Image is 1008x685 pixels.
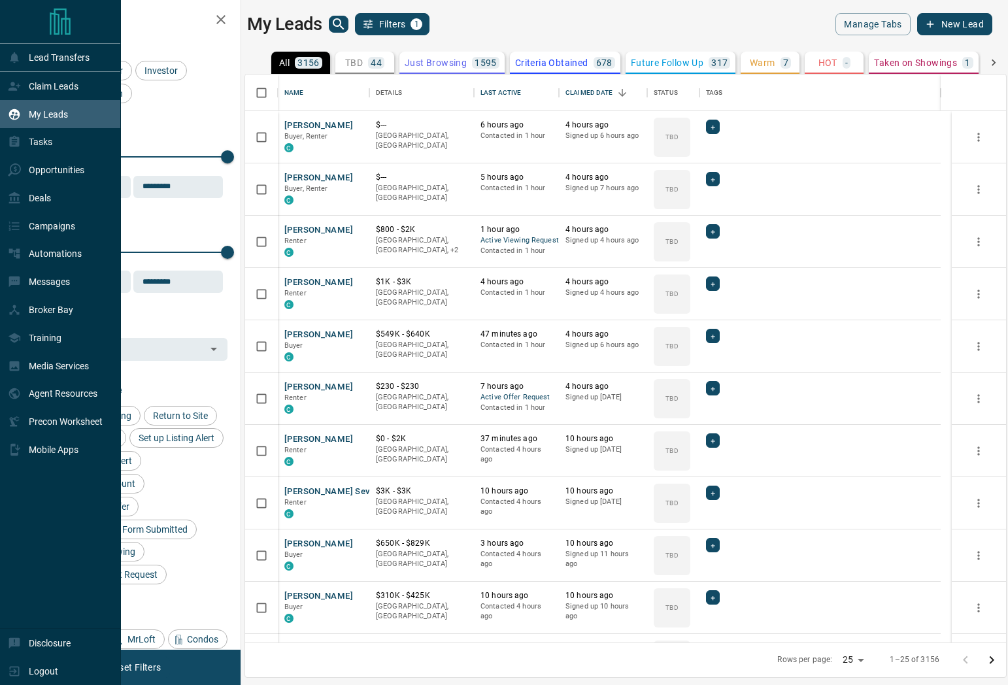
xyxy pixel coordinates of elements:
[515,58,588,67] p: Criteria Obtained
[480,120,552,131] p: 6 hours ago
[969,284,988,304] button: more
[480,235,552,246] span: Active Viewing Request
[706,172,720,186] div: +
[654,75,678,111] div: Status
[345,58,363,67] p: TBD
[284,120,353,132] button: [PERSON_NAME]
[480,601,552,622] p: Contacted 4 hours ago
[565,340,641,350] p: Signed up 6 hours ago
[284,498,307,507] span: Renter
[480,246,552,256] p: Contacted in 1 hour
[284,550,303,559] span: Buyer
[99,656,169,678] button: Reset Filters
[376,172,467,183] p: $---
[329,16,348,33] button: search button
[480,172,552,183] p: 5 hours ago
[969,598,988,618] button: more
[711,382,715,395] span: +
[480,486,552,497] p: 10 hours ago
[596,58,613,67] p: 678
[706,590,720,605] div: +
[376,183,467,203] p: [GEOGRAPHIC_DATA], [GEOGRAPHIC_DATA]
[135,61,187,80] div: Investor
[750,58,775,67] p: Warm
[284,486,395,498] button: [PERSON_NAME] Sevastina
[565,329,641,340] p: 4 hours ago
[706,486,720,500] div: +
[665,603,678,612] p: TBD
[376,340,467,360] p: [GEOGRAPHIC_DATA], [GEOGRAPHIC_DATA]
[376,433,467,444] p: $0 - $2K
[706,224,720,239] div: +
[979,647,1005,673] button: Go to next page
[480,381,552,392] p: 7 hours ago
[480,444,552,465] p: Contacted 4 hours ago
[284,276,353,289] button: [PERSON_NAME]
[890,654,939,665] p: 1–25 of 3156
[412,20,421,29] span: 1
[284,289,307,297] span: Renter
[565,590,641,601] p: 10 hours ago
[969,493,988,513] button: more
[284,393,307,402] span: Renter
[706,381,720,395] div: +
[284,224,353,237] button: [PERSON_NAME]
[969,232,988,252] button: more
[355,13,430,35] button: Filters1
[969,441,988,461] button: more
[665,289,678,299] p: TBD
[284,381,353,393] button: [PERSON_NAME]
[284,405,294,414] div: condos.ca
[711,173,715,186] span: +
[565,549,641,569] p: Signed up 11 hours ago
[129,428,224,448] div: Set up Listing Alert
[278,75,369,111] div: Name
[480,288,552,298] p: Contacted in 1 hour
[284,132,328,141] span: Buyer, Renter
[284,446,307,454] span: Renter
[565,276,641,288] p: 4 hours ago
[480,329,552,340] p: 47 minutes ago
[480,183,552,193] p: Contacted in 1 hour
[123,634,160,644] span: MrLoft
[969,389,988,409] button: more
[376,392,467,412] p: [GEOGRAPHIC_DATA], [GEOGRAPHIC_DATA]
[284,300,294,309] div: condos.ca
[706,329,720,343] div: +
[376,549,467,569] p: [GEOGRAPHIC_DATA], [GEOGRAPHIC_DATA]
[371,58,382,67] p: 44
[284,195,294,205] div: condos.ca
[711,539,715,552] span: +
[182,634,223,644] span: Condos
[480,276,552,288] p: 4 hours ago
[480,131,552,141] p: Contacted in 1 hour
[284,433,353,446] button: [PERSON_NAME]
[480,590,552,601] p: 10 hours ago
[665,393,678,403] p: TBD
[565,172,641,183] p: 4 hours ago
[369,75,474,111] div: Details
[706,120,720,134] div: +
[376,288,467,308] p: [GEOGRAPHIC_DATA], [GEOGRAPHIC_DATA]
[480,549,552,569] p: Contacted 4 hours ago
[284,509,294,518] div: condos.ca
[284,590,353,603] button: [PERSON_NAME]
[376,590,467,601] p: $310K - $425K
[376,381,467,392] p: $230 - $230
[969,180,988,199] button: more
[613,84,631,102] button: Sort
[706,276,720,291] div: +
[711,120,715,133] span: +
[665,132,678,142] p: TBD
[376,601,467,622] p: [GEOGRAPHIC_DATA], [GEOGRAPHIC_DATA]
[565,497,641,507] p: Signed up [DATE]
[480,224,552,235] p: 1 hour ago
[969,337,988,356] button: more
[134,433,219,443] span: Set up Listing Alert
[376,131,467,151] p: [GEOGRAPHIC_DATA], [GEOGRAPHIC_DATA]
[565,131,641,141] p: Signed up 6 hours ago
[706,538,720,552] div: +
[284,329,353,341] button: [PERSON_NAME]
[565,538,641,549] p: 10 hours ago
[376,120,467,131] p: $---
